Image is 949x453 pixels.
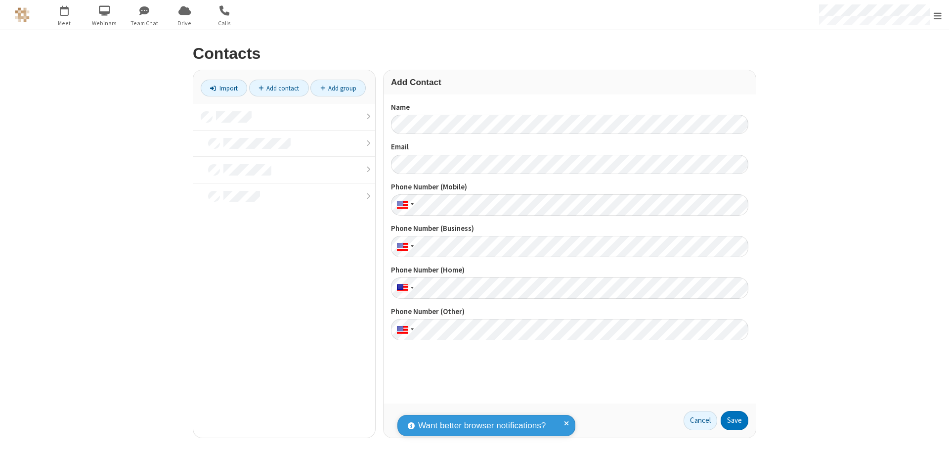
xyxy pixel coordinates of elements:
h3: Add Contact [391,78,748,87]
label: Name [391,102,748,113]
a: Cancel [684,411,717,431]
span: Webinars [86,19,123,28]
span: Meet [46,19,83,28]
h2: Contacts [193,45,756,62]
div: United States: + 1 [391,194,417,216]
div: United States: + 1 [391,319,417,340]
label: Phone Number (Other) [391,306,748,317]
span: Calls [206,19,243,28]
span: Drive [166,19,203,28]
img: QA Selenium DO NOT DELETE OR CHANGE [15,7,30,22]
button: Save [721,411,748,431]
label: Phone Number (Business) [391,223,748,234]
label: Phone Number (Home) [391,265,748,276]
label: Phone Number (Mobile) [391,181,748,193]
label: Email [391,141,748,153]
span: Want better browser notifications? [418,419,546,432]
span: Team Chat [126,19,163,28]
a: Add contact [249,80,309,96]
div: United States: + 1 [391,277,417,299]
div: United States: + 1 [391,236,417,257]
a: Import [201,80,247,96]
a: Add group [310,80,366,96]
